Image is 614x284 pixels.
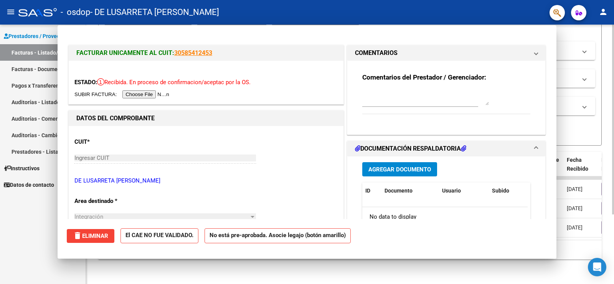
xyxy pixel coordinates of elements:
[73,231,82,240] mat-icon: delete
[381,183,439,199] datatable-header-cell: Documento
[67,229,114,243] button: Eliminar
[362,183,381,199] datatable-header-cell: ID
[74,176,338,185] p: DE LUSARRETA [PERSON_NAME]
[76,49,174,56] span: FACTURAR UNICAMENTE AL CUIT:
[74,213,103,220] span: Integración
[347,61,545,135] div: COMENTARIOS
[564,152,598,186] datatable-header-cell: Fecha Recibido
[61,4,90,21] span: - osdop
[588,258,606,276] div: Open Intercom Messenger
[567,157,588,172] span: Fecha Recibido
[439,183,489,199] datatable-header-cell: Usuario
[74,79,97,86] span: ESTADO:
[355,144,466,153] h1: DOCUMENTACIÓN RESPALDATORIA
[4,164,40,173] span: Instructivos
[4,32,74,40] span: Prestadores / Proveedores
[4,181,54,189] span: Datos de contacto
[76,115,155,122] strong: DATOS DEL COMPROBANTE
[527,183,566,199] datatable-header-cell: Acción
[120,228,198,243] strong: El CAE NO FUE VALIDADO.
[567,205,583,211] span: [DATE]
[73,233,108,239] span: Eliminar
[347,45,545,61] mat-expansion-panel-header: COMENTARIOS
[355,48,398,58] h1: COMENTARIOS
[567,186,583,192] span: [DATE]
[205,228,351,243] strong: No está pre-aprobada. Asocie legajo (botón amarillo)
[368,166,431,173] span: Agregar Documento
[492,188,509,194] span: Subido
[442,188,461,194] span: Usuario
[90,4,219,21] span: - DE LUSARRETA [PERSON_NAME]
[385,188,413,194] span: Documento
[567,224,583,231] span: [DATE]
[365,188,370,194] span: ID
[6,7,15,17] mat-icon: menu
[97,79,251,86] span: Recibida. En proceso de confirmacion/aceptac por la OS.
[362,73,486,81] strong: Comentarios del Prestador / Gerenciador:
[489,183,527,199] datatable-header-cell: Subido
[362,162,437,176] button: Agregar Documento
[174,49,212,56] a: 30585412453
[362,207,528,226] div: No data to display
[599,7,608,17] mat-icon: person
[74,138,153,146] p: CUIT
[74,197,153,206] p: Area destinado *
[347,141,545,156] mat-expansion-panel-header: DOCUMENTACIÓN RESPALDATORIA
